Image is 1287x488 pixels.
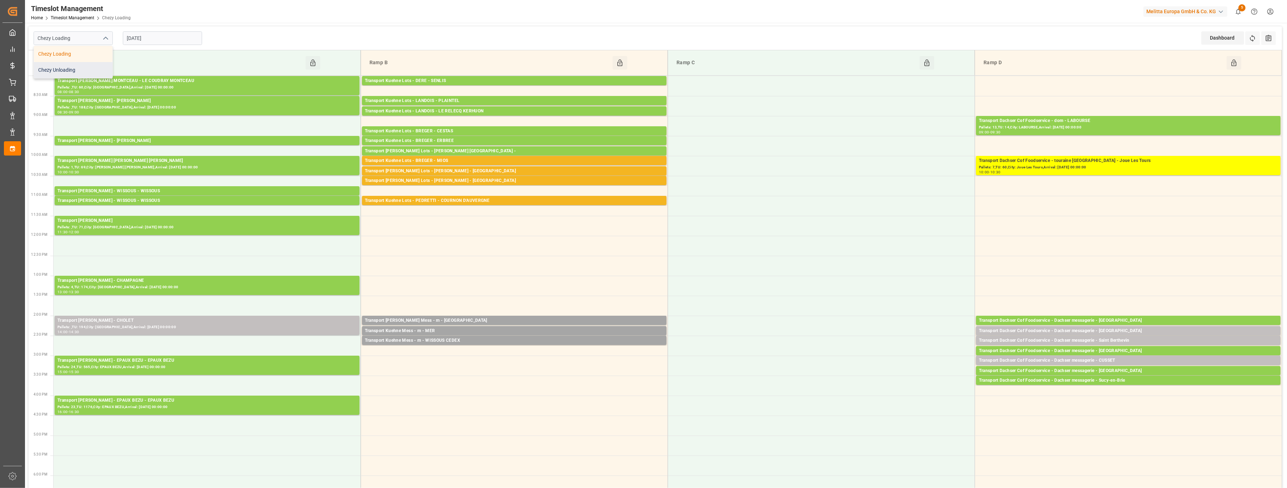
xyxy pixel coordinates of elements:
[31,3,131,14] div: Timeslot Management
[69,330,79,334] div: 14:30
[365,97,664,105] div: Transport Kuehne Lots - LANDOIS - PLAINTEL
[365,164,664,171] div: Pallets: ,TU: 305,City: MIOS,Arrival: [DATE] 00:00:00
[979,355,1278,361] div: Pallets: ,TU: 120,City: [GEOGRAPHIC_DATA],Arrival: [DATE] 00:00:00
[990,171,1001,174] div: 10:30
[57,224,357,230] div: Pallets: ,TU: 71,City: [GEOGRAPHIC_DATA],Arrival: [DATE] 00:00:00
[365,137,664,144] div: Transport Kuehne Lots - BREGER - ERBREE
[365,175,664,181] div: Pallets: 7,TU: 136,City: [GEOGRAPHIC_DATA],Arrival: [DATE] 00:00:00
[69,290,79,294] div: 13:30
[990,131,1001,134] div: 09:30
[34,62,112,78] div: Chezy Unloading
[1230,4,1246,20] button: show 5 new notifications
[57,77,357,85] div: Transport [PERSON_NAME] MONTCEAU - LE COUDRAY MONTCEAU
[34,392,47,396] span: 4:00 PM
[57,97,357,105] div: Transport [PERSON_NAME] - [PERSON_NAME]
[979,117,1278,124] div: Transport Dachser Cof Foodservice - dom - LABOURSE
[34,133,47,137] span: 9:30 AM
[34,472,47,476] span: 6:00 PM
[31,213,47,217] span: 11:30 AM
[57,284,357,290] div: Pallets: 4,TU: 174,City: [GEOGRAPHIC_DATA],Arrival: [DATE] 00:00:00
[365,344,664,350] div: Pallets: 2,TU: ,City: WISSOUS CEDEX,Arrival: [DATE] 00:00:00
[69,410,79,413] div: 16:30
[979,157,1278,164] div: Transport Dachser Cof Foodservice - touraine [GEOGRAPHIC_DATA] - Joue Les Tours
[365,105,664,111] div: Pallets: 6,TU: 342,City: PLAINTEL,Arrival: [DATE] 00:00:00
[57,404,357,410] div: Pallets: 23,TU: 1176,City: EPAUX BEZU,Arrival: [DATE] 00:00:00
[57,188,357,195] div: Transport [PERSON_NAME] - WISSOUS - WISSOUS
[979,367,1278,375] div: Transport Dachser Cof Foodservice - Dachser messagerie - [GEOGRAPHIC_DATA]
[979,357,1278,364] div: Transport Dachser Cof Foodservice - Dachser messagerie - CUSSET
[57,330,68,334] div: 14:00
[100,33,110,44] button: close menu
[57,157,357,164] div: Transport [PERSON_NAME] [PERSON_NAME] [PERSON_NAME]
[979,344,1278,350] div: Pallets: 1,TU: 11,City: [GEOGRAPHIC_DATA],Arrival: [DATE] 00:00:00
[57,230,68,234] div: 11:30
[365,197,664,204] div: Transport Kuehne Lots - PEDRETTI - COURNON D'AUVERGNE
[57,171,68,174] div: 10:00
[989,131,990,134] div: -
[1201,31,1244,45] div: Dashboard
[57,317,357,324] div: Transport [PERSON_NAME] - CHOLET
[979,131,989,134] div: 09:00
[365,144,664,151] div: Pallets: 5,TU: 179,City: ERBREE,Arrival: [DATE] 00:00:00
[365,148,664,155] div: Transport [PERSON_NAME] Lots - [PERSON_NAME] [GEOGRAPHIC_DATA] -
[365,335,664,341] div: Pallets: ,TU: 6,City: MER,Arrival: [DATE] 00:00:00
[979,364,1278,370] div: Pallets: ,TU: 77,City: [GEOGRAPHIC_DATA],Arrival: [DATE] 00:00:00
[57,324,357,330] div: Pallets: ,TU: 194,City: [GEOGRAPHIC_DATA],Arrival: [DATE] 00:00:00
[989,171,990,174] div: -
[34,372,47,376] span: 3:30 PM
[1246,4,1262,20] button: Help Center
[365,327,664,335] div: Transport Kuehne Mess - m - MER
[31,173,47,177] span: 10:30 AM
[57,111,68,114] div: 08:30
[34,31,113,45] input: Type to search/select
[34,93,47,97] span: 8:30 AM
[365,168,664,175] div: Transport [PERSON_NAME] Lots - [PERSON_NAME] - [GEOGRAPHIC_DATA]
[57,197,357,204] div: Transport [PERSON_NAME] - WISSOUS - WISSOUS
[979,164,1278,171] div: Pallets: 7,TU: 60,City: Joue Les Tours,Arrival: [DATE] 00:00:00
[57,105,357,111] div: Pallets: ,TU: 188,City: [GEOGRAPHIC_DATA],Arrival: [DATE] 00:00:00
[365,108,664,115] div: Transport Kuehne Lots - LANDOIS - LE RELECQ KERHUON
[365,324,664,330] div: Pallets: ,TU: 35,City: [GEOGRAPHIC_DATA],Arrival: [DATE] 00:00:00
[1143,5,1230,18] button: Melitta Europa GmbH & Co. KG
[34,332,47,336] span: 2:30 PM
[365,337,664,344] div: Transport Kuehne Mess - m - WISSOUS CEDEX
[365,155,664,161] div: Pallets: 1,TU: 89,City: ,Arrival: [DATE] 00:00:00
[57,85,357,91] div: Pallets: ,TU: 60,City: [GEOGRAPHIC_DATA],Arrival: [DATE] 00:00:00
[69,230,79,234] div: 12:00
[979,335,1278,341] div: Pallets: 2,TU: 20,City: [GEOGRAPHIC_DATA],Arrival: [DATE] 00:00:00
[31,193,47,197] span: 11:00 AM
[31,253,47,256] span: 12:30 PM
[34,293,47,296] span: 1:30 PM
[123,31,202,45] input: DD-MM-YYYY
[57,410,68,413] div: 16:00
[979,317,1278,324] div: Transport Dachser Cof Foodservice - Dachser messagerie - [GEOGRAPHIC_DATA]
[34,46,112,62] div: Chezy Loading
[69,111,79,114] div: 09:00
[365,184,664,190] div: Pallets: 3,TU: 168,City: [GEOGRAPHIC_DATA],Arrival: [DATE] 00:00:00
[57,277,357,284] div: Transport [PERSON_NAME] - CHAMPAGNE
[57,370,68,373] div: 15:00
[979,337,1278,344] div: Transport Dachser Cof Foodservice - Dachser messagerie - Saint Berthevin
[57,397,357,404] div: Transport [PERSON_NAME] - EPAUX BEZU - EPAUX BEZU
[68,290,69,294] div: -
[57,204,357,210] div: Pallets: 10,TU: ,City: WISSOUS,Arrival: [DATE] 00:00:00
[68,111,69,114] div: -
[68,230,69,234] div: -
[57,357,357,364] div: Transport [PERSON_NAME] - EPAUX BEZU - EPAUX BEZU
[57,364,357,370] div: Pallets: 24,TU: 565,City: EPAUX BEZU,Arrival: [DATE] 00:00:00
[1238,4,1246,11] span: 5
[1143,6,1227,17] div: Melitta Europa GmbH & Co. KG
[51,15,94,20] a: Timeslot Management
[68,171,69,174] div: -
[31,153,47,157] span: 10:00 AM
[979,384,1278,390] div: Pallets: 1,TU: 95,City: [GEOGRAPHIC_DATA],Arrival: [DATE] 00:00:00
[69,370,79,373] div: 15:30
[31,15,43,20] a: Home
[68,370,69,373] div: -
[68,90,69,93] div: -
[979,124,1278,131] div: Pallets: 13,TU: 14,City: LABOURSE,Arrival: [DATE] 00:00:00
[979,375,1278,381] div: Pallets: 1,TU: ,City: [GEOGRAPHIC_DATA],Arrival: [DATE] 00:00:00
[979,377,1278,384] div: Transport Dachser Cof Foodservice - Dachser messagerie - Sucy-en-Brie
[68,330,69,334] div: -
[69,171,79,174] div: 10:30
